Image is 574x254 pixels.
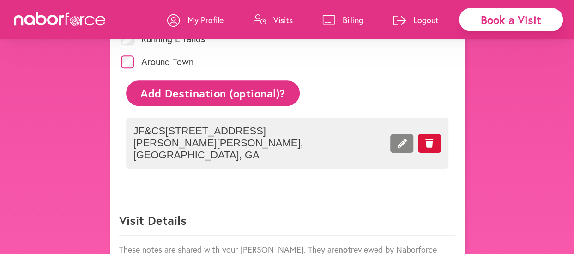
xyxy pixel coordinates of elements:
[141,34,205,43] label: Running Errands
[322,6,363,34] a: Billing
[273,14,293,25] p: Visits
[167,6,224,34] a: My Profile
[187,14,224,25] p: My Profile
[119,212,455,236] p: Visit Details
[343,14,363,25] p: Billing
[253,6,293,34] a: Visits
[413,14,439,25] p: Logout
[133,125,337,161] span: JF&CS [STREET_ADDRESS][PERSON_NAME][PERSON_NAME] , [GEOGRAPHIC_DATA] , GA
[141,57,193,67] label: Around Town
[459,8,563,31] div: Book a Visit
[126,80,300,106] button: Add Destination (optional)?
[393,6,439,34] a: Logout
